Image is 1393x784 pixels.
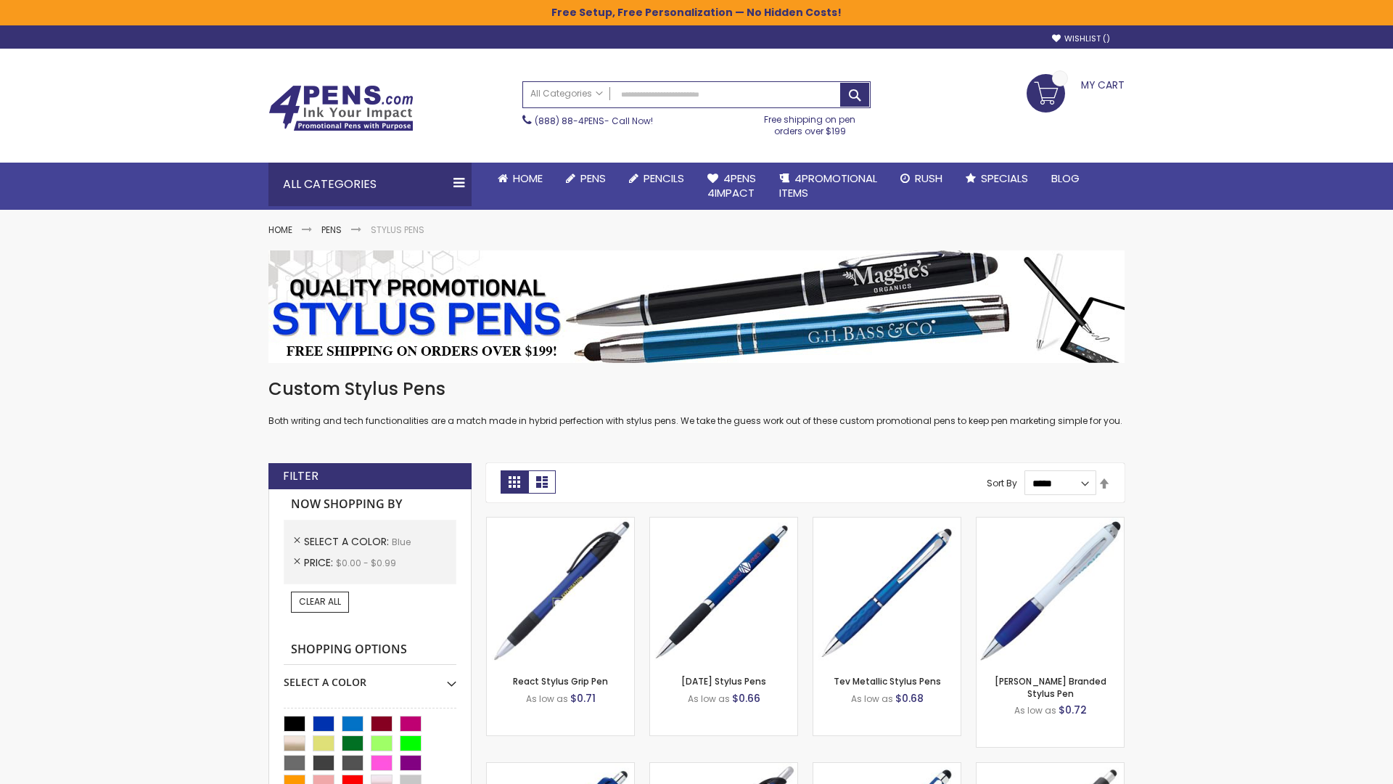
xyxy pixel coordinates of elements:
[535,115,653,127] span: - Call Now!
[851,693,893,705] span: As low as
[268,224,292,236] a: Home
[1014,704,1056,716] span: As low as
[987,477,1017,489] label: Sort By
[813,517,961,529] a: Tev Metallic Stylus Pens-Blue
[732,691,760,706] span: $0.66
[284,634,456,666] strong: Shopping Options
[487,517,634,529] a: React Stylus Grip Pen-Blue
[336,557,396,569] span: $0.00 - $0.99
[268,163,472,206] div: All Categories
[1051,171,1080,186] span: Blog
[681,675,766,687] a: [DATE] Stylus Pens
[977,518,1124,665] img: Ion White Branded Stylus Pen-Blue
[371,224,424,236] strong: Stylus Pens
[321,224,342,236] a: Pens
[304,555,336,570] span: Price
[283,468,319,484] strong: Filter
[1059,703,1087,717] span: $0.72
[523,82,610,106] a: All Categories
[513,675,608,687] a: React Stylus Grip Pen
[977,517,1124,529] a: Ion White Branded Stylus Pen-Blue
[530,88,603,99] span: All Categories
[813,762,961,775] a: Custom Stylus Grip Pens-Blue
[650,762,797,775] a: Story Stylus Custom Pen-Blue
[268,377,1125,401] h1: Custom Stylus Pens
[486,163,554,195] a: Home
[487,518,634,665] img: React Stylus Grip Pen-Blue
[304,534,392,549] span: Select A Color
[813,518,961,665] img: Tev Metallic Stylus Pens-Blue
[535,115,604,127] a: (888) 88-4PENS
[299,595,341,608] span: Clear All
[268,250,1125,363] img: Stylus Pens
[268,85,414,131] img: 4Pens Custom Pens and Promotional Products
[977,762,1124,775] a: Souvenir® Emblem Stylus Pen-Blue
[915,171,942,186] span: Rush
[749,108,871,137] div: Free shipping on pen orders over $199
[1040,163,1091,195] a: Blog
[617,163,696,195] a: Pencils
[1052,33,1110,44] a: Wishlist
[696,163,768,210] a: 4Pens4impact
[392,536,411,548] span: Blue
[554,163,617,195] a: Pens
[291,592,349,612] a: Clear All
[570,691,596,706] span: $0.71
[526,693,568,705] span: As low as
[688,693,730,705] span: As low as
[779,171,877,200] span: 4PROMOTIONAL ITEMS
[644,171,684,186] span: Pencils
[284,489,456,520] strong: Now Shopping by
[707,171,756,200] span: 4Pens 4impact
[834,675,941,687] a: Tev Metallic Stylus Pens
[268,377,1125,428] div: Both writing and tech functionalities are a match made in hybrid perfection with stylus pens. We ...
[501,470,528,494] strong: Grid
[768,163,889,210] a: 4PROMOTIONALITEMS
[580,171,606,186] span: Pens
[284,665,456,690] div: Select A Color
[954,163,1040,195] a: Specials
[995,675,1106,699] a: [PERSON_NAME] Branded Stylus Pen
[650,518,797,665] img: Epiphany Stylus Pens-Blue
[487,762,634,775] a: Pearl Element Stylus Pens-Blue
[895,691,924,706] span: $0.68
[513,171,543,186] span: Home
[889,163,954,195] a: Rush
[650,517,797,529] a: Epiphany Stylus Pens-Blue
[981,171,1028,186] span: Specials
